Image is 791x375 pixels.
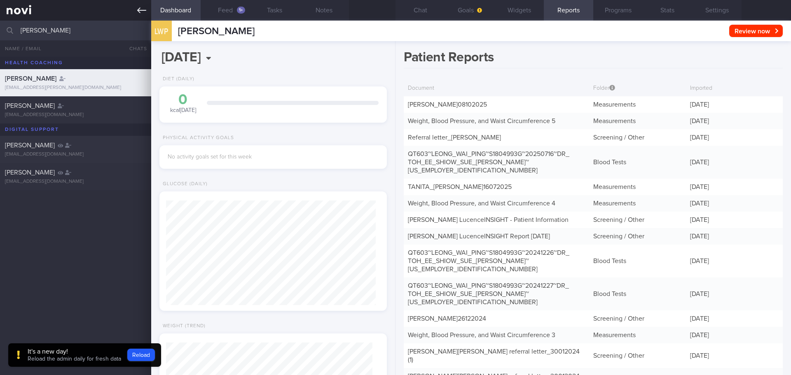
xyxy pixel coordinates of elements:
button: Reload [127,349,155,361]
a: [PERSON_NAME]26122024 [408,315,486,322]
span: [PERSON_NAME] [178,26,255,36]
div: [EMAIL_ADDRESS][DOMAIN_NAME] [5,151,146,158]
div: 0 [168,93,199,107]
div: 1+ [237,7,245,14]
span: [PERSON_NAME] [5,102,55,109]
a: Referral letter_[PERSON_NAME] [408,134,501,141]
span: Reload the admin daily for fresh data [28,356,121,362]
div: No activity goals set for this week [168,154,379,161]
button: Chats [118,40,151,57]
div: It's a new day! [28,347,121,356]
a: Weight, Blood Pressure, and Waist Circumference 3 [408,332,555,338]
div: Screening / Other [589,310,686,327]
div: Imported [686,81,783,96]
span: [PERSON_NAME] [5,142,55,149]
div: [DATE] [686,286,783,302]
div: [DATE] [686,347,783,364]
div: kcal [DATE] [168,93,199,114]
a: [PERSON_NAME][PERSON_NAME] referral letter_30012024 (1) [408,348,580,363]
a: QT603~LEONG_WAI_PING~S1804993G~20241226~DR_TOH_EE_SHIOW_SUE_[PERSON_NAME]~[US_EMPLOYER_IDENTIFICA... [408,249,569,273]
a: [PERSON_NAME]08102025 [408,101,487,108]
div: [DATE] [686,195,783,212]
div: Measurements [589,113,686,129]
a: QT603~LEONG_WAI_PING~S1804993G~20250716~DR_TOH_EE_SHIOW_SUE_[PERSON_NAME]~[US_EMPLOYER_IDENTIFICA... [408,151,569,174]
div: Blood Tests [589,154,686,170]
div: Diet (Daily) [159,76,194,82]
a: Weight, Blood Pressure, and Waist Circumference 5 [408,118,555,124]
div: Measurements [589,195,686,212]
div: Screening / Other [589,228,686,245]
span: [PERSON_NAME] [5,169,55,176]
div: [DATE] [686,179,783,195]
div: Physical Activity Goals [159,135,234,141]
div: Blood Tests [589,253,686,269]
div: Folder [589,81,686,96]
div: [DATE] [686,154,783,170]
div: [DATE] [686,253,783,269]
div: [DATE] [686,96,783,113]
a: [PERSON_NAME] LucenceINSIGHT - Patient Information [408,217,569,223]
div: [DATE] [686,113,783,129]
div: Document [404,81,589,96]
div: Screening / Other [589,347,686,364]
div: [DATE] [686,327,783,343]
div: [EMAIL_ADDRESS][DOMAIN_NAME] [5,179,146,185]
div: Screening / Other [589,212,686,228]
div: [DATE] [686,310,783,327]
a: QT603~LEONG_WAI_PING~S1804993G~20241227~DR_TOH_EE_SHIOW_SUE_[PERSON_NAME]~[US_EMPLOYER_IDENTIFICA... [408,282,569,305]
button: Review now [729,25,783,37]
div: [DATE] [686,129,783,146]
div: Measurements [589,96,686,113]
span: [PERSON_NAME] [5,75,56,82]
div: [DATE] [686,212,783,228]
a: Weight, Blood Pressure, and Waist Circumference 4 [408,200,555,207]
div: Glucose (Daily) [159,181,208,187]
div: [EMAIL_ADDRESS][DOMAIN_NAME] [5,112,146,118]
a: [PERSON_NAME] LucenceINSIGHT Report [DATE] [408,233,550,240]
div: Measurements [589,179,686,195]
div: LWP [149,16,174,47]
div: [DATE] [686,228,783,245]
a: TANITA_[PERSON_NAME]16072025 [408,184,512,190]
div: [EMAIL_ADDRESS][PERSON_NAME][DOMAIN_NAME] [5,85,146,91]
div: Weight (Trend) [159,323,206,329]
div: Screening / Other [589,129,686,146]
div: Measurements [589,327,686,343]
h1: Patient Reports [404,49,783,68]
div: Blood Tests [589,286,686,302]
